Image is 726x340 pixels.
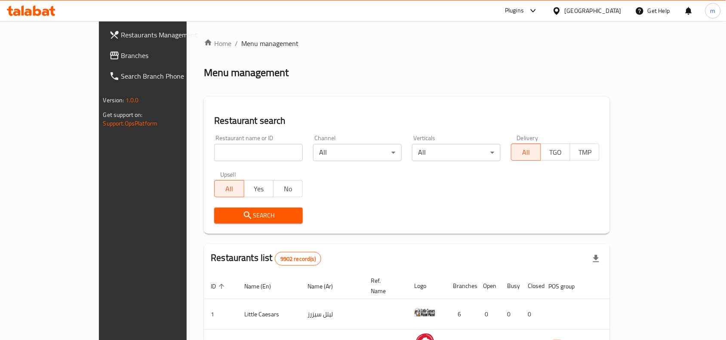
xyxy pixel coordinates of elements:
div: Total records count [275,252,321,266]
div: [GEOGRAPHIC_DATA] [565,6,621,15]
span: Get support on: [103,109,143,120]
div: Plugins [505,6,524,16]
nav: breadcrumb [204,38,610,49]
h2: Restaurant search [214,114,600,127]
span: ID [211,281,227,291]
button: All [214,180,244,197]
span: Menu management [241,38,298,49]
th: Open [476,273,500,299]
span: Search Branch Phone [121,71,213,81]
th: Branches [446,273,476,299]
span: Version: [103,95,124,106]
button: TMP [570,144,600,161]
div: Export file [586,248,606,269]
h2: Menu management [204,66,289,80]
span: Name (En) [244,281,282,291]
button: No [273,180,303,197]
span: Restaurants Management [121,30,213,40]
button: TGO [541,144,570,161]
td: 6 [446,299,476,330]
span: Yes [248,183,270,195]
span: m [711,6,716,15]
a: Search Branch Phone [102,66,220,86]
button: Yes [244,180,274,197]
td: 1 [204,299,237,330]
span: POS group [548,281,586,291]
button: All [511,144,541,161]
button: Search [214,208,303,224]
span: TGO [544,146,567,159]
div: All [313,144,402,161]
a: Support.OpsPlatform [103,118,158,129]
span: Search [221,210,296,221]
li: / [235,38,238,49]
span: Ref. Name [371,276,397,296]
th: Busy [500,273,521,299]
span: 9902 record(s) [275,255,321,263]
td: ليتل سيزرز [301,299,364,330]
span: Branches [121,50,213,61]
span: TMP [574,146,596,159]
h2: Restaurants list [211,251,321,266]
label: Upsell [220,172,236,178]
img: Little Caesars [414,302,436,323]
div: All [412,144,501,161]
td: Little Caesars [237,299,301,330]
span: 1.0.0 [126,95,139,106]
span: All [218,183,240,195]
label: Delivery [517,135,538,141]
th: Closed [521,273,541,299]
td: 0 [476,299,500,330]
input: Search for restaurant name or ID.. [214,144,303,161]
span: Name (Ar) [308,281,344,291]
a: Restaurants Management [102,25,220,45]
td: 0 [521,299,541,330]
span: All [515,146,537,159]
a: Branches [102,45,220,66]
span: No [277,183,299,195]
td: 0 [500,299,521,330]
th: Logo [407,273,446,299]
